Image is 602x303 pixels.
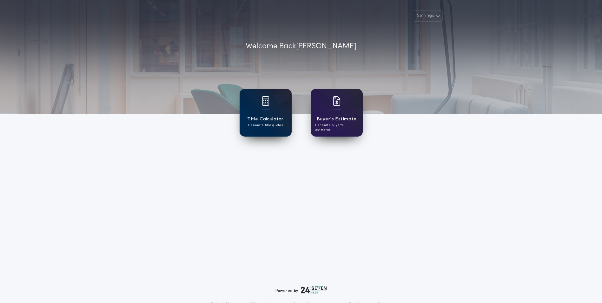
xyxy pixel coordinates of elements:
[301,286,327,294] img: logo
[275,286,327,294] div: Powered by
[317,116,356,123] h1: Buyer's Estimate
[413,10,443,22] button: Settings
[240,89,292,137] a: card iconTitle CalculatorGenerate title quotes
[311,89,363,137] a: card iconBuyer's EstimateGenerate buyer's estimates
[315,123,358,132] p: Generate buyer's estimates
[247,116,283,123] h1: Title Calculator
[248,123,283,128] p: Generate title quotes
[246,41,356,52] p: Welcome Back [PERSON_NAME]
[333,96,341,106] img: card icon
[262,96,269,106] img: card icon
